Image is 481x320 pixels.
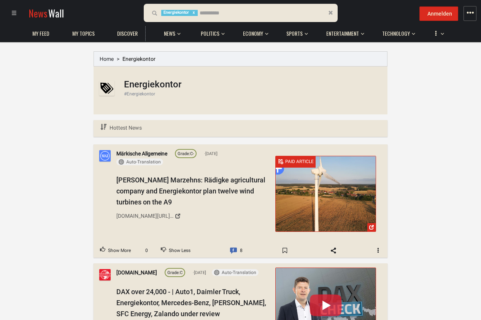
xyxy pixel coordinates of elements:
[29,6,64,20] a: NewsWall
[160,26,179,41] a: News
[124,83,181,89] a: Energiekontor
[165,268,185,277] a: Grade:C
[274,245,296,257] span: Bookmark
[29,6,48,20] span: News
[124,91,382,97] div: #Energiekontor
[283,26,306,41] a: Sports
[224,244,249,258] a: Comment
[32,30,49,37] span: My Feed
[99,150,111,162] img: Profile picture of Märkische Allgemeine
[116,269,157,277] a: [DOMAIN_NAME]
[322,26,363,41] a: Entertainment
[382,30,410,37] span: Technology
[100,56,114,62] a: Home
[140,247,153,254] span: 0
[239,26,267,41] a: Economy
[322,23,364,41] button: Entertainment
[116,288,266,318] span: DAX over 24,000 - | Auto1, Daimler Truck, Energiekontor, Mercedes-Benz, [PERSON_NAME], SFC Energy...
[197,26,223,41] a: Politics
[122,56,156,62] span: Energiekontor
[117,30,138,37] span: Discover
[116,158,163,165] button: Auto-Translation
[326,30,359,37] span: Entertainment
[193,269,206,276] span: [DATE]
[48,6,64,20] span: Wall
[240,246,243,256] span: 8
[72,30,95,37] span: My topics
[427,11,452,17] span: Anmelden
[419,6,458,21] button: Anmelden
[116,212,173,220] div: [DOMAIN_NAME][URL][PERSON_NAME]
[99,269,111,280] img: Profile picture of deraktionaer.de
[169,246,190,256] span: Show Less
[167,270,183,277] div: C
[197,23,225,41] button: Politics
[99,120,143,136] a: Hottest News
[116,149,167,158] a: Märkische Allgemeine
[201,30,219,37] span: Politics
[175,149,197,158] a: Grade:C-
[378,26,414,41] a: Technology
[116,176,265,206] span: [PERSON_NAME] Marzehns: Rädigke agricultural company and Energiekontor plan twelve wind turbines ...
[275,156,376,232] a: Klein Marzehns: Rädigke agricultural company and Energiekontor plan twelve ...paywall-iconPaid ar...
[110,125,142,131] span: Hottest News
[178,151,194,158] div: C-
[160,23,183,41] button: News
[239,23,268,41] button: Economy
[167,271,180,276] span: Grade:
[212,269,259,276] button: Auto-Translation
[322,245,344,257] span: Share
[124,79,181,90] h1: Energiekontor
[283,23,308,41] button: Sports
[278,158,283,164] img: paywall-icon
[286,30,303,37] span: Sports
[378,23,415,41] button: Technology
[94,244,137,258] button: Upvote
[164,30,175,37] span: News
[108,246,131,256] span: Show More
[204,150,217,157] span: [DATE]
[178,152,190,157] span: Grade:
[285,159,314,165] span: Paid article
[116,210,270,223] a: [DOMAIN_NAME][URL][PERSON_NAME]
[243,30,263,37] span: Economy
[276,157,376,231] img: Klein Marzehns: Rädigke agricultural company and Energiekontor plan twelve ...
[154,244,197,258] button: Downvote
[99,81,114,96] img: Profile picture of Energiekontor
